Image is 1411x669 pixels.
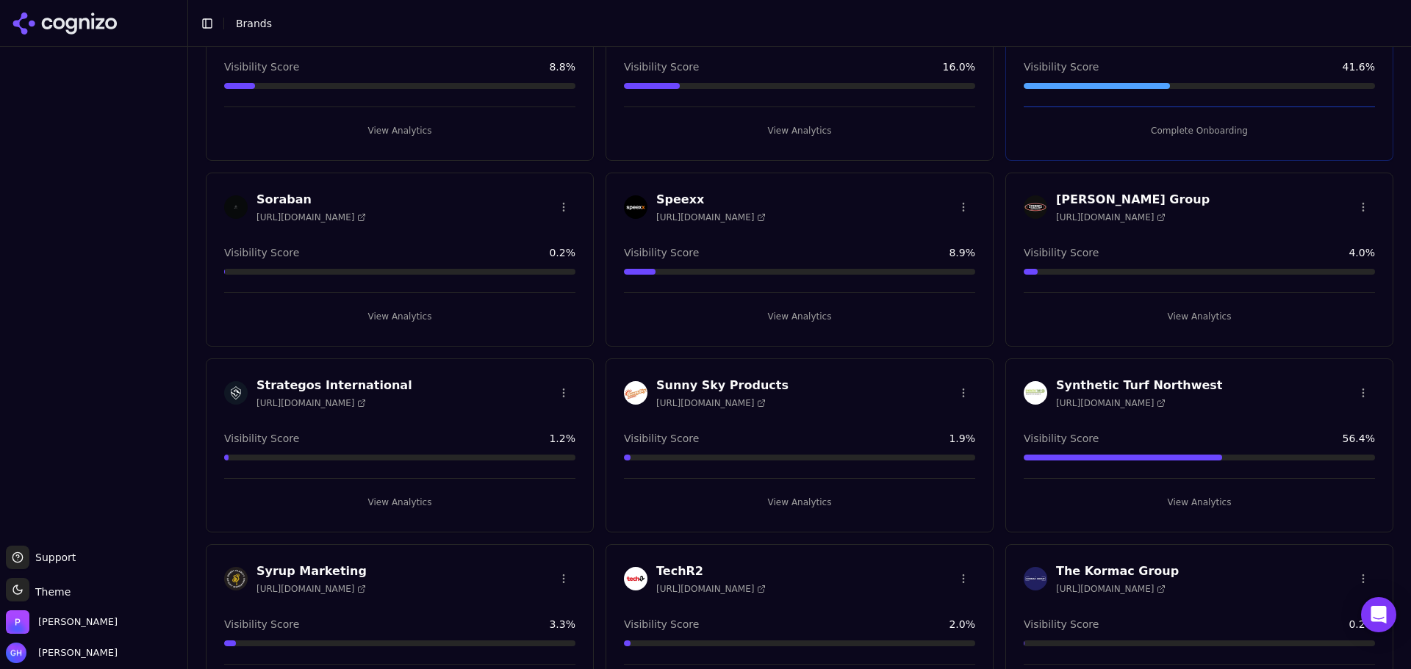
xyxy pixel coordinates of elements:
span: 3.3 % [549,617,575,632]
div: Open Intercom Messenger [1361,597,1396,632]
span: 4.0 % [1349,245,1375,260]
img: Sunny Sky Products [624,381,647,405]
button: View Analytics [224,119,575,142]
span: [URL][DOMAIN_NAME] [256,211,366,223]
button: Open organization switcher [6,610,118,634]
h3: [PERSON_NAME] Group [1056,191,1210,209]
span: [PERSON_NAME] [32,646,118,659]
button: View Analytics [224,305,575,328]
span: Theme [29,586,71,598]
span: [URL][DOMAIN_NAME] [1056,211,1166,223]
img: Grace Hallen [6,643,26,663]
span: 8.8 % [549,59,575,74]
img: Perrill [6,610,29,634]
span: 8.9 % [949,245,975,260]
span: Visibility Score [224,245,299,260]
span: [URL][DOMAIN_NAME] [656,397,766,409]
span: Visibility Score [1024,431,1099,446]
span: [URL][DOMAIN_NAME] [656,583,766,595]
img: Synthetic Turf Northwest [1024,381,1047,405]
h3: The Kormac Group [1056,563,1179,580]
span: [URL][DOMAIN_NAME] [656,211,766,223]
span: Perrill [38,615,118,629]
span: 41.6 % [1343,59,1375,74]
img: TechR2 [624,567,647,590]
span: [URL][DOMAIN_NAME] [1056,397,1166,409]
span: Visibility Score [624,245,699,260]
span: [URL][DOMAIN_NAME] [256,583,366,595]
span: Visibility Score [224,59,299,74]
nav: breadcrumb [236,16,1370,31]
h3: Synthetic Turf Northwest [1056,377,1223,394]
span: Visibility Score [624,431,699,446]
h3: Syrup Marketing [256,563,367,580]
h3: Soraban [256,191,366,209]
h3: Speexx [656,191,766,209]
span: [URL][DOMAIN_NAME] [256,397,366,409]
h3: Sunny Sky Products [656,377,789,394]
img: Syrup Marketing [224,567,248,590]
button: View Analytics [224,491,575,514]
span: 0.2 % [1349,617,1375,632]
span: 56.4 % [1343,431,1375,446]
button: View Analytics [624,119,975,142]
img: The Kormac Group [1024,567,1047,590]
img: Speexx [624,195,647,219]
span: 1.9 % [949,431,975,446]
span: Visibility Score [624,617,699,632]
span: Visibility Score [1024,617,1099,632]
span: 2.0 % [949,617,975,632]
button: View Analytics [624,305,975,328]
span: 0.2 % [549,245,575,260]
span: 16.0 % [943,59,975,74]
span: [URL][DOMAIN_NAME] [1056,583,1166,595]
button: Complete Onboarding [1024,119,1375,142]
img: Strategos International [224,381,248,405]
h3: TechR2 [656,563,766,580]
img: Steffes Group [1024,195,1047,219]
span: Support [29,550,76,565]
span: 1.2 % [549,431,575,446]
button: View Analytics [1024,491,1375,514]
span: Visibility Score [624,59,699,74]
span: Visibility Score [1024,245,1099,260]
button: Open user button [6,643,118,663]
button: View Analytics [1024,305,1375,328]
h3: Strategos International [256,377,412,394]
img: Soraban [224,195,248,219]
span: Brands [236,18,272,29]
button: View Analytics [624,491,975,514]
span: Visibility Score [1024,59,1099,74]
span: Visibility Score [224,617,299,632]
span: Visibility Score [224,431,299,446]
